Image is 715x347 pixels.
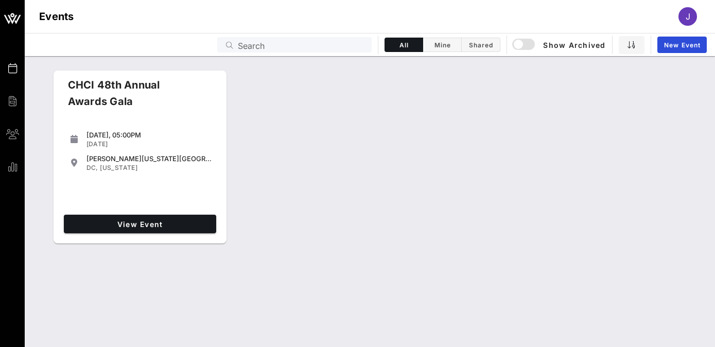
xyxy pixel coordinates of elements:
[391,41,416,49] span: All
[86,164,98,171] span: DC,
[86,140,212,148] div: [DATE]
[68,220,212,229] span: View Event
[429,41,455,49] span: Mine
[385,38,423,52] button: All
[423,38,462,52] button: Mine
[468,41,494,49] span: Shared
[60,77,205,118] div: CHCI 48th Annual Awards Gala
[86,131,212,139] div: [DATE], 05:00PM
[100,164,137,171] span: [US_STATE]
[39,8,74,25] h1: Events
[86,154,212,163] div: [PERSON_NAME][US_STATE][GEOGRAPHIC_DATA]
[678,7,697,26] div: J
[513,36,606,54] button: Show Archived
[664,41,701,49] span: New Event
[686,11,690,22] span: J
[657,37,707,53] a: New Event
[514,39,605,51] span: Show Archived
[462,38,500,52] button: Shared
[64,215,216,233] a: View Event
